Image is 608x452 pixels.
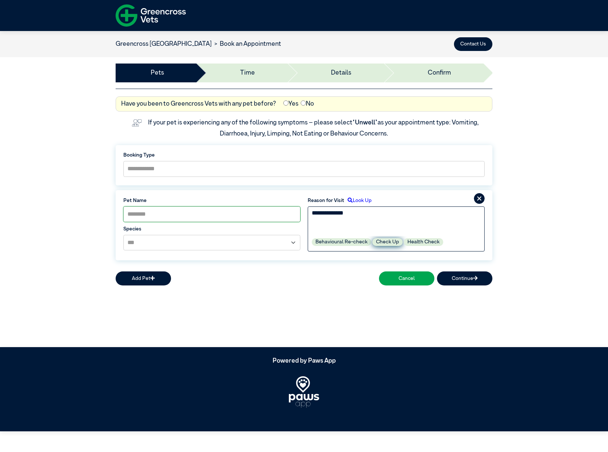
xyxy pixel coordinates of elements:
[301,100,306,106] input: No
[121,99,276,109] label: Have you been to Greencross Vets with any pet before?
[437,271,492,285] button: Continue
[116,357,492,365] h5: Powered by Paws App
[312,238,371,246] label: Behavioural Re-check
[123,197,300,204] label: Pet Name
[283,100,288,106] input: Yes
[151,68,164,78] a: Pets
[301,99,314,109] label: No
[116,40,281,49] nav: breadcrumb
[372,238,403,246] label: Check Up
[344,197,372,204] label: Look Up
[352,120,378,126] span: “Unwell”
[116,2,186,29] img: f-logo
[123,225,300,233] label: Species
[404,238,443,246] label: Health Check
[148,120,480,137] label: If your pet is experiencing any of the following symptoms – please select as your appointment typ...
[123,151,485,159] label: Booking Type
[212,40,281,49] li: Book an Appointment
[454,37,492,51] button: Contact Us
[116,41,212,47] a: Greencross [GEOGRAPHIC_DATA]
[283,99,298,109] label: Yes
[289,376,319,408] img: PawsApp
[308,197,344,204] label: Reason for Visit
[379,271,434,285] button: Cancel
[116,271,171,285] button: Add Pet
[129,117,144,129] img: vet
